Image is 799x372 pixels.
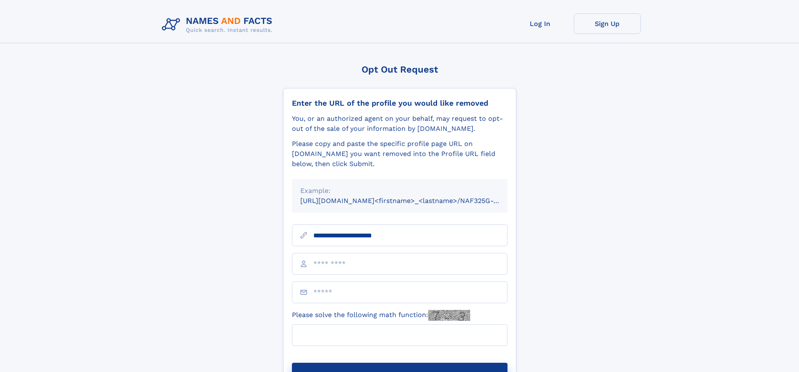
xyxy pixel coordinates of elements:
label: Please solve the following math function: [292,310,470,321]
div: Opt Out Request [283,64,516,75]
small: [URL][DOMAIN_NAME]<firstname>_<lastname>/NAF325G-xxxxxxxx [300,197,523,205]
img: Logo Names and Facts [159,13,279,36]
div: Example: [300,186,499,196]
a: Log In [507,13,574,34]
div: You, or an authorized agent on your behalf, may request to opt-out of the sale of your informatio... [292,114,508,134]
div: Enter the URL of the profile you would like removed [292,99,508,108]
a: Sign Up [574,13,641,34]
div: Please copy and paste the specific profile page URL on [DOMAIN_NAME] you want removed into the Pr... [292,139,508,169]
